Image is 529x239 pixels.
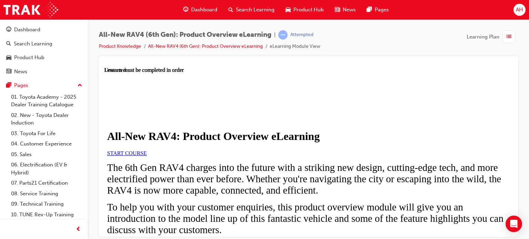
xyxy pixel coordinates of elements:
span: Pages [375,6,389,14]
span: The 6th Gen RAV4 charges into the future with a striking new design, cutting-edge tech, and more ... [3,95,397,129]
a: 05. Sales [8,149,85,160]
a: 04. Customer Experience [8,139,85,149]
a: 06. Electrification (EV & Hybrid) [8,160,85,178]
span: Search Learning [236,6,274,14]
a: 02. New - Toyota Dealer Induction [8,110,85,128]
span: list-icon [506,33,511,41]
a: 10. TUNE Rev-Up Training [8,209,85,220]
a: pages-iconPages [361,3,394,17]
span: Dashboard [191,6,217,14]
span: car-icon [286,6,291,14]
span: Learning Plan [467,33,499,41]
span: news-icon [335,6,340,14]
span: AH [516,6,523,14]
div: Pages [14,82,28,89]
span: learningRecordVerb_ATTEMPT-icon [278,30,288,40]
div: Attempted [290,32,313,38]
div: Dashboard [14,26,40,34]
a: car-iconProduct Hub [280,3,329,17]
div: Product Hub [14,54,44,62]
button: Pages [3,79,85,92]
a: News [3,65,85,78]
a: Dashboard [3,23,85,36]
a: guage-iconDashboard [178,3,223,17]
div: News [14,68,27,76]
a: 07. Parts21 Certification [8,178,85,188]
span: | [274,31,276,39]
a: Product Hub [3,51,85,64]
a: Product Knowledge [99,43,141,49]
span: News [343,6,356,14]
span: guage-icon [183,6,188,14]
span: search-icon [228,6,233,14]
div: Open Intercom Messenger [506,216,522,232]
span: up-icon [77,81,82,90]
span: pages-icon [6,83,11,89]
a: START COURSE [3,83,42,89]
span: All-New RAV4 (6th Gen): Product Overview eLearning [99,31,271,39]
a: search-iconSearch Learning [223,3,280,17]
button: Learning Plan [467,30,518,43]
span: car-icon [6,55,11,61]
span: To help you with your customer enquiries, this product overview module will give you an introduct... [3,134,399,168]
span: prev-icon [76,225,81,234]
a: Search Learning [3,37,85,50]
li: eLearning Module View [270,43,320,51]
button: DashboardSearch LearningProduct HubNews [3,22,85,79]
span: news-icon [6,69,11,75]
span: search-icon [6,41,11,47]
div: Search Learning [14,40,52,48]
a: 01. Toyota Academy - 2025 Dealer Training Catalogue [8,92,85,110]
a: news-iconNews [329,3,361,17]
button: AH [514,4,526,16]
span: guage-icon [6,27,11,33]
img: Trak [3,2,58,18]
a: All-New RAV4 (6th Gen): Product Overview eLearning [148,43,263,49]
a: 09. Technical Training [8,199,85,209]
span: Product Hub [293,6,324,14]
h1: All-New RAV4: Product Overview eLearning [3,63,405,76]
a: 03. Toyota For Life [8,128,85,139]
a: 08. Service Training [8,188,85,199]
span: pages-icon [367,6,372,14]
